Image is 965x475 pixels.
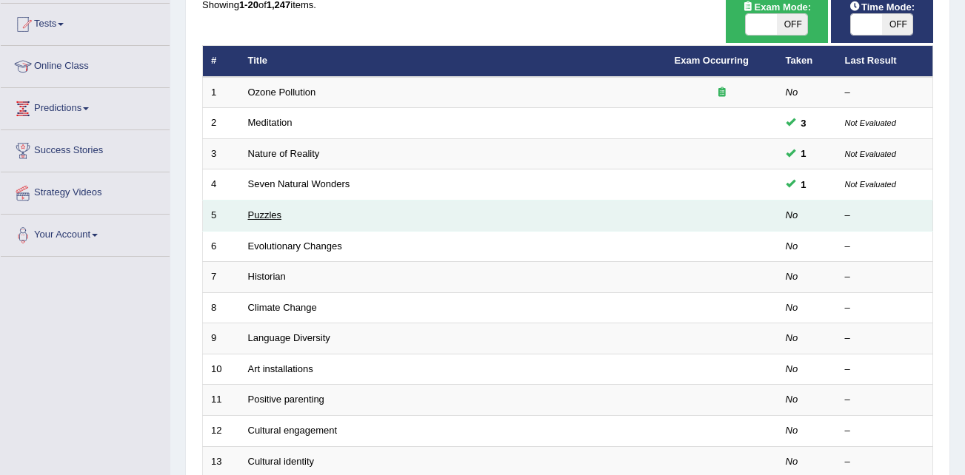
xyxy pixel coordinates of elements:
[1,172,170,209] a: Strategy Videos
[203,46,240,77] th: #
[240,46,667,77] th: Title
[882,14,913,35] span: OFF
[786,394,798,405] em: No
[845,455,925,469] div: –
[795,115,812,131] span: You can still take this question
[845,180,896,189] small: Not Evaluated
[248,394,324,405] a: Positive parenting
[203,169,240,201] td: 4
[786,363,798,374] em: No
[786,209,798,220] em: No
[1,4,170,41] a: Tests
[795,146,812,161] span: You can still take this question
[248,148,320,159] a: Nature of Reality
[248,87,316,98] a: Ozone Pollution
[845,118,896,127] small: Not Evaluated
[203,138,240,169] td: 3
[786,425,798,436] em: No
[786,271,798,282] em: No
[1,215,170,252] a: Your Account
[845,301,925,315] div: –
[845,270,925,284] div: –
[777,14,808,35] span: OFF
[248,178,350,189] a: Seven Natural Wonders
[786,240,798,252] em: No
[845,424,925,438] div: –
[795,177,812,192] span: You can still take this question
[248,302,317,313] a: Climate Change
[786,302,798,313] em: No
[675,55,749,66] a: Exam Occurring
[675,86,769,100] div: Exam occurring question
[778,46,837,77] th: Taken
[203,385,240,416] td: 11
[203,323,240,354] td: 9
[845,240,925,254] div: –
[1,46,170,83] a: Online Class
[1,88,170,125] a: Predictions
[837,46,933,77] th: Last Result
[203,292,240,323] td: 8
[203,108,240,139] td: 2
[203,201,240,232] td: 5
[248,117,293,128] a: Meditation
[845,209,925,223] div: –
[248,363,313,374] a: Art installations
[786,456,798,467] em: No
[1,130,170,167] a: Success Stories
[203,354,240,385] td: 10
[786,332,798,343] em: No
[248,271,286,282] a: Historian
[203,231,240,262] td: 6
[845,393,925,407] div: –
[845,363,925,377] div: –
[845,86,925,100] div: –
[786,87,798,98] em: No
[203,77,240,108] td: 1
[203,262,240,293] td: 7
[248,209,282,220] a: Puzzles
[845,149,896,158] small: Not Evaluated
[248,240,342,252] a: Evolutionary Changes
[248,425,338,436] a: Cultural engagement
[248,456,315,467] a: Cultural identity
[248,332,330,343] a: Language Diversity
[845,331,925,346] div: –
[203,415,240,446] td: 12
